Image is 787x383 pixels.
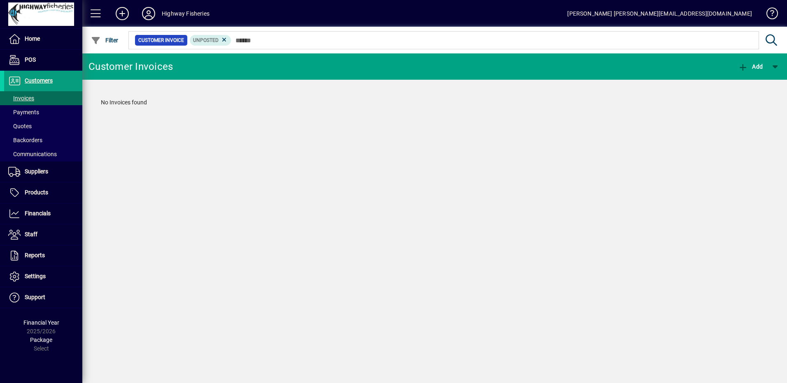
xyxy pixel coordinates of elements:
[25,168,48,175] span: Suppliers
[4,133,82,147] a: Backorders
[25,252,45,258] span: Reports
[89,33,121,48] button: Filter
[4,287,82,308] a: Support
[736,59,765,74] button: Add
[162,7,210,20] div: Highway Fisheries
[567,7,752,20] div: [PERSON_NAME] [PERSON_NAME][EMAIL_ADDRESS][DOMAIN_NAME]
[25,294,45,300] span: Support
[4,50,82,70] a: POS
[25,56,36,63] span: POS
[4,266,82,287] a: Settings
[4,162,82,182] a: Suppliers
[760,2,777,28] a: Knowledge Base
[25,231,37,238] span: Staff
[93,90,777,115] div: No Invoices found
[4,224,82,245] a: Staff
[25,273,46,279] span: Settings
[8,109,39,115] span: Payments
[193,37,219,43] span: Unposted
[4,203,82,224] a: Financials
[4,91,82,105] a: Invoices
[88,60,173,73] div: Customer Invoices
[25,210,51,217] span: Financials
[8,123,32,129] span: Quotes
[135,6,162,21] button: Profile
[25,189,48,196] span: Products
[30,337,52,343] span: Package
[4,182,82,203] a: Products
[738,63,763,70] span: Add
[4,105,82,119] a: Payments
[4,119,82,133] a: Quotes
[8,95,34,102] span: Invoices
[91,37,119,44] span: Filter
[138,36,184,44] span: Customer Invoice
[190,35,231,46] mat-chip: Customer Invoice Status: Unposted
[25,35,40,42] span: Home
[109,6,135,21] button: Add
[8,151,57,157] span: Communications
[23,319,59,326] span: Financial Year
[4,147,82,161] a: Communications
[25,77,53,84] span: Customers
[8,137,42,143] span: Backorders
[4,245,82,266] a: Reports
[4,29,82,49] a: Home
